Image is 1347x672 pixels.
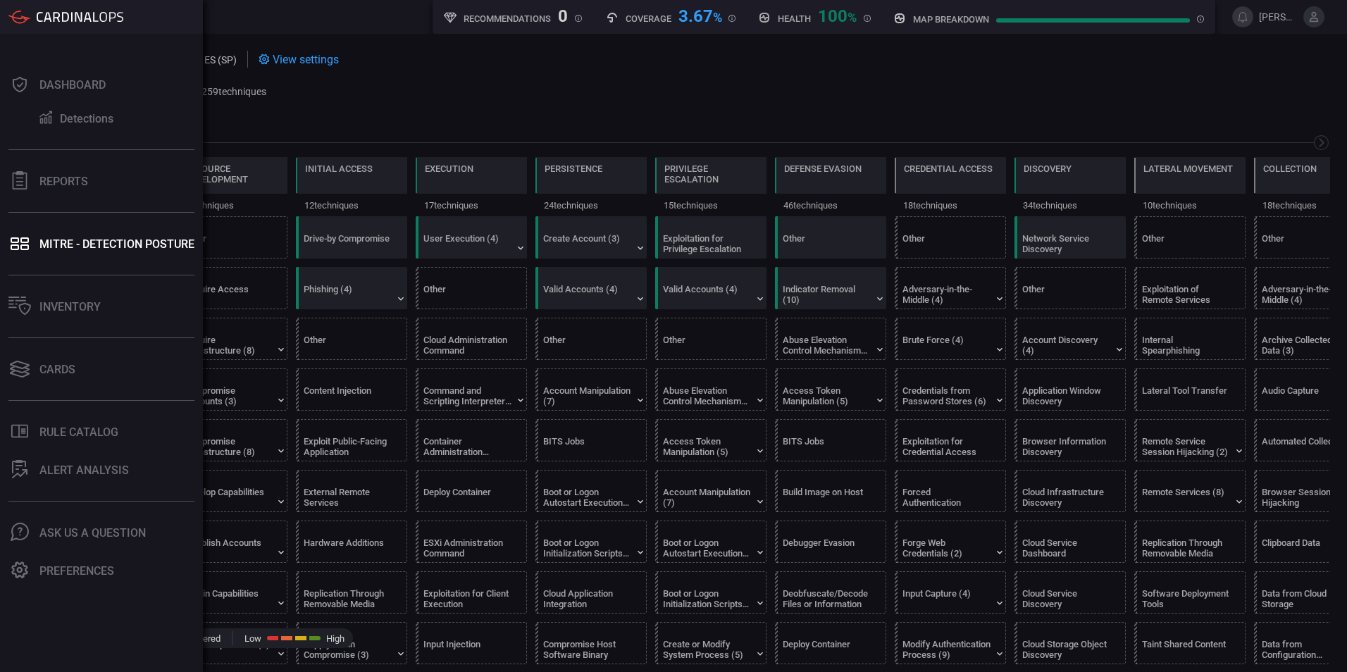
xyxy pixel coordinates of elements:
div: Forge Web Credentials (2) [902,537,991,559]
div: Obtain Capabilities (7) [184,588,272,609]
div: T1010: Application Window Discovery (Not covered) [1014,368,1126,411]
div: 0 [558,6,568,23]
div: T1570: Lateral Tool Transfer (Not covered) [1134,368,1246,411]
div: Network Service Discovery [1022,233,1110,254]
span: Low [244,633,261,644]
div: Boot or Logon Initialization Scripts (5) [543,537,631,559]
div: Deploy Container [783,639,871,660]
div: Other [663,335,751,356]
div: Other [783,233,871,254]
div: T1585: Establish Accounts (Not covered) [176,521,287,563]
div: Supply Chain Compromise (3) [304,639,392,660]
div: Build Image on Host [783,487,871,508]
div: Cloud Administration Command [423,335,511,356]
div: Internal Spearphishing [1142,335,1230,356]
div: Stage Capabilities (6) [184,639,272,660]
div: Other [543,335,631,356]
div: T1588: Obtain Capabilities (Not covered) [176,571,287,614]
div: T1610: Deploy Container (Not covered) [775,622,886,664]
div: T1070: Indicator Removal [775,267,886,309]
div: Account Manipulation (7) [543,385,631,406]
div: T1580: Cloud Infrastructure Discovery (Not covered) [1014,470,1126,512]
span: % [848,10,857,25]
div: Cloud Application Integration [543,588,631,609]
div: T1650: Acquire Access (Not covered) [176,267,287,309]
div: TA0042: Resource Development (Not covered) [176,157,287,216]
div: T1110: Brute Force (Not covered) [895,318,1006,360]
div: Cloud Storage Object Discovery [1022,639,1110,660]
div: Software Deployment Tools [1142,588,1230,609]
div: T1548: Abuse Elevation Control Mechanism (Not covered) [655,368,766,411]
div: ESXi Administration Command [423,537,511,559]
div: Credential Access [904,163,993,174]
div: T1210: Exploitation of Remote Services (Not covered) [1134,267,1246,309]
div: T1059: Command and Scripting Interpreter (Not covered) [416,368,527,411]
div: T1072: Software Deployment Tools (Not covered) [1134,571,1246,614]
div: T1556: Modify Authentication Process (Not covered) [895,622,1006,664]
div: T1538: Cloud Service Dashboard (Not covered) [1014,521,1126,563]
div: Other [1142,233,1230,254]
div: T1190: Exploit Public-Facing Application (Not covered) [296,419,407,461]
div: Other [423,284,511,305]
div: Adversary-in-the-Middle (4) [902,284,991,305]
div: T1547: Boot or Logon Autostart Execution (Not covered) [535,470,647,512]
div: Other [902,233,991,254]
h5: Coverage [626,13,671,24]
div: 3.67 [678,6,722,23]
span: View settings [273,53,339,66]
div: Other (Not covered) [1014,267,1126,309]
div: T1056: Input Capture (Not covered) [895,571,1006,614]
div: T1610: Deploy Container (Not covered) [416,470,527,512]
div: TA0004: Privilege Escalation [655,157,766,216]
div: Other [184,233,272,254]
div: T1140: Deobfuscate/Decode Files or Information (Not covered) [775,571,886,614]
div: Remote Service Session Hijacking (2) [1142,436,1230,457]
div: Remote Services (8) [1142,487,1230,508]
div: Debugger Evasion [783,537,871,559]
div: Input Capture (4) [902,588,991,609]
div: Abuse Elevation Control Mechanism (6) [783,335,871,356]
div: Resource Development [185,163,278,185]
div: T1534: Internal Spearphishing (Not covered) [1134,318,1246,360]
div: Other (Not covered) [296,318,407,360]
p: Showing 259 / 259 techniques [142,86,266,97]
div: T1555: Credentials from Password Stores (Not covered) [895,368,1006,411]
div: T1078: Valid Accounts [535,267,647,309]
div: T1554: Compromise Host Software Binary (Not covered) [535,622,647,664]
div: Exploitation for Credential Access [902,436,991,457]
div: ALERT ANALYSIS [39,463,129,477]
div: Container Administration Command [423,436,511,457]
div: T1197: BITS Jobs (Not covered) [775,419,886,461]
div: Preferences [39,564,114,578]
div: T1675: ESXi Administration Command (Not covered) [416,521,527,563]
div: T1078: Valid Accounts [655,267,766,309]
div: T1037: Boot or Logon Initialization Scripts (Not covered) [535,521,647,563]
div: TA0007: Discovery [1014,157,1126,216]
div: 46 techniques [775,194,886,216]
div: Other [775,216,886,259]
div: Inventory [39,300,101,313]
div: T1068: Exploitation for Privilege Escalation [655,216,766,259]
div: 12 techniques [296,194,407,216]
div: Defense Evasion [784,163,862,174]
div: Other (Not covered) [416,267,527,309]
div: T1547: Boot or Logon Autostart Execution (Not covered) [655,521,766,563]
div: Other (Not covered) [1134,216,1246,259]
div: Lateral Movement [1143,163,1233,174]
div: Boot or Logon Autostart Execution (14) [663,537,751,559]
div: T1133: External Remote Services (Not covered) [296,470,407,512]
div: T1080: Taint Shared Content (Not covered) [1134,622,1246,664]
div: TA0008: Lateral Movement (Not covered) [1134,157,1246,216]
div: Application Window Discovery [1022,385,1110,406]
div: T1606: Forge Web Credentials (Not covered) [895,521,1006,563]
div: Establish Accounts (3) [184,537,272,559]
div: Boot or Logon Autostart Execution (14) [543,487,631,508]
div: TA0003: Persistence [535,157,647,216]
div: Forced Authentication [902,487,991,508]
span: High [326,633,344,644]
div: Acquire Access [184,284,272,305]
div: T1566: Phishing [296,267,407,309]
div: T1134: Access Token Manipulation (Not covered) [655,419,766,461]
div: Create Account (3) [543,233,631,254]
div: T1197: BITS Jobs (Not covered) [535,419,647,461]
